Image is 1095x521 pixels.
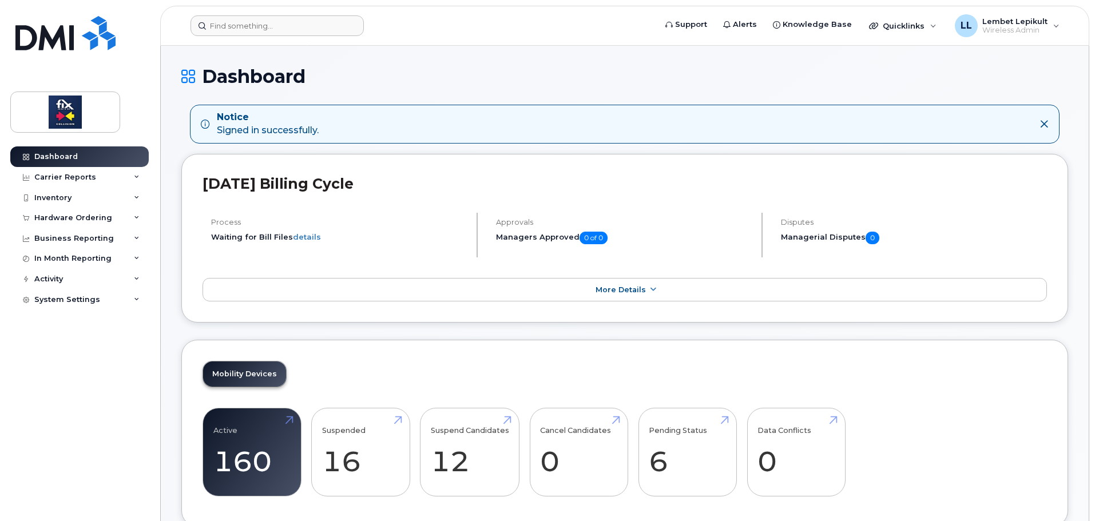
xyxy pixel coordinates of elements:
[203,175,1047,192] h2: [DATE] Billing Cycle
[211,218,467,226] h4: Process
[580,232,608,244] span: 0 of 0
[757,415,835,490] a: Data Conflicts 0
[217,111,319,124] strong: Notice
[203,361,286,387] a: Mobility Devices
[217,111,319,137] div: Signed in successfully.
[431,415,509,490] a: Suspend Candidates 12
[781,232,1047,244] h5: Managerial Disputes
[322,415,399,490] a: Suspended 16
[496,232,752,244] h5: Managers Approved
[540,415,617,490] a: Cancel Candidates 0
[211,232,467,242] li: Waiting for Bill Files
[293,232,321,241] a: details
[781,218,1047,226] h4: Disputes
[649,415,726,490] a: Pending Status 6
[181,66,1068,86] h1: Dashboard
[213,415,291,490] a: Active 160
[596,285,646,294] span: More Details
[496,218,752,226] h4: Approvals
[866,232,879,244] span: 0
